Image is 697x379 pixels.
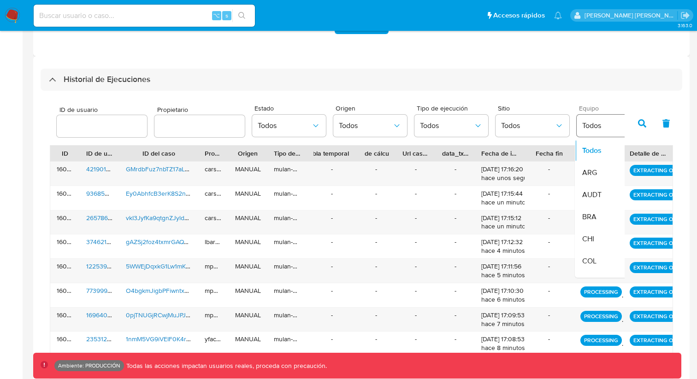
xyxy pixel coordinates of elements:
input: Buscar usuario o caso... [34,10,255,22]
p: Todas las acciones impactan usuarios reales, proceda con precaución. [124,362,327,370]
p: Ambiente: PRODUCCIÓN [58,364,120,367]
span: 3.163.0 [678,22,692,29]
a: Salir [680,11,690,20]
span: Accesos rápidos [493,11,545,20]
span: s [225,11,228,20]
p: facundoagustin.borghi@mercadolibre.com [585,11,678,20]
span: ⌥ [213,11,220,20]
button: search-icon [232,9,251,22]
a: Notificaciones [554,12,562,19]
